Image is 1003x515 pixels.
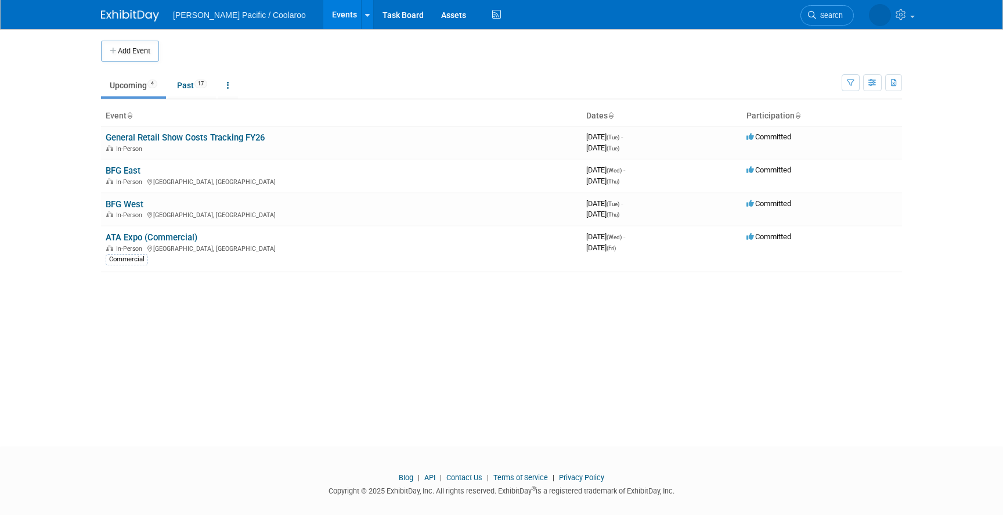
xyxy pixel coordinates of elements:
a: Search [800,5,854,26]
a: Upcoming4 [101,74,166,96]
span: (Thu) [607,178,619,185]
span: (Thu) [607,211,619,218]
img: In-Person Event [106,178,113,184]
span: [DATE] [586,199,623,208]
span: 17 [194,80,207,88]
span: (Tue) [607,201,619,207]
a: BFG West [106,199,143,210]
span: Committed [746,165,791,174]
span: In-Person [116,245,146,253]
span: [DATE] [586,165,625,174]
img: ExhibitDay [101,10,159,21]
span: [PERSON_NAME] Pacific / Coolaroo [173,10,306,20]
span: In-Person [116,178,146,186]
div: Commercial [106,254,148,265]
span: 4 [147,80,157,88]
div: [GEOGRAPHIC_DATA], [GEOGRAPHIC_DATA] [106,177,577,186]
span: Committed [746,132,791,141]
span: | [415,473,423,482]
span: | [550,473,557,482]
span: [DATE] [586,243,616,252]
span: (Wed) [607,234,622,240]
a: Privacy Policy [559,473,604,482]
span: - [623,232,625,241]
a: Sort by Participation Type [795,111,800,120]
span: Committed [746,199,791,208]
div: [GEOGRAPHIC_DATA], [GEOGRAPHIC_DATA] [106,243,577,253]
span: - [621,199,623,208]
span: In-Person [116,145,146,153]
a: API [424,473,435,482]
th: Event [101,106,582,126]
span: (Tue) [607,134,619,141]
a: Terms of Service [493,473,548,482]
span: - [623,165,625,174]
span: | [437,473,445,482]
span: [DATE] [586,232,625,241]
img: In-Person Event [106,211,113,217]
a: Sort by Event Name [127,111,132,120]
sup: ® [532,485,536,492]
a: BFG East [106,165,140,176]
th: Participation [742,106,902,126]
span: Committed [746,232,791,241]
img: In-Person Event [106,245,113,251]
div: [GEOGRAPHIC_DATA], [GEOGRAPHIC_DATA] [106,210,577,219]
button: Add Event [101,41,159,62]
a: General Retail Show Costs Tracking FY26 [106,132,265,143]
span: [DATE] [586,143,619,152]
a: Contact Us [446,473,482,482]
span: (Wed) [607,167,622,174]
span: - [621,132,623,141]
span: [DATE] [586,177,619,185]
span: In-Person [116,211,146,219]
a: Sort by Start Date [608,111,614,120]
span: Search [816,11,843,20]
span: [DATE] [586,210,619,218]
th: Dates [582,106,742,126]
a: Past17 [168,74,216,96]
span: (Tue) [607,145,619,152]
span: [DATE] [586,132,623,141]
a: ATA Expo (Commercial) [106,232,197,243]
img: In-Person Event [106,145,113,151]
span: | [484,473,492,482]
img: Andy Doerr [869,4,891,26]
a: Blog [399,473,413,482]
span: (Fri) [607,245,616,251]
